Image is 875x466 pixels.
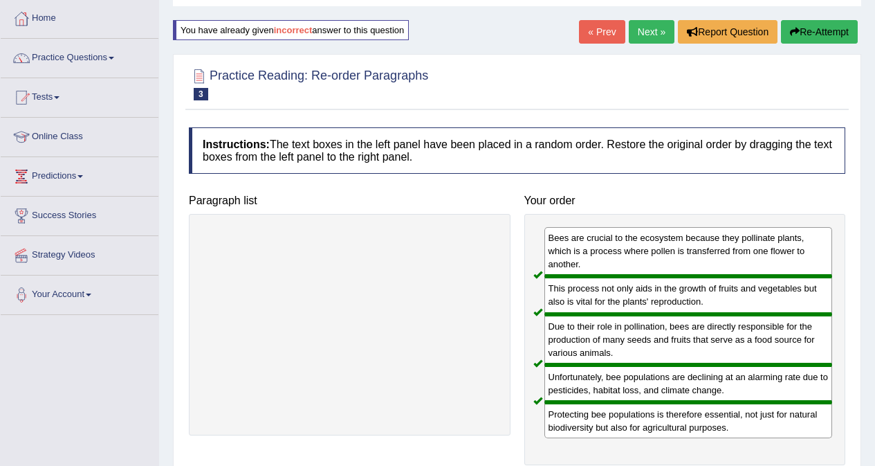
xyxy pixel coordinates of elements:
a: Predictions [1,157,158,192]
a: Online Class [1,118,158,152]
div: Unfortunately, bee populations are declining at an alarming rate due to pesticides, habitat loss,... [544,365,833,402]
h4: The text boxes in the left panel have been placed in a random order. Restore the original order b... [189,127,845,174]
div: Due to their role in pollination, bees are directly responsible for the production of many seeds ... [544,314,833,365]
a: Success Stories [1,197,158,231]
div: Protecting bee populations is therefore essential, not just for natural biodiversity but also for... [544,402,833,438]
button: Re-Attempt [781,20,858,44]
div: Bees are crucial to the ecosystem because they pollinate plants, which is a process where pollen ... [544,227,833,276]
a: « Prev [579,20,625,44]
a: Your Account [1,276,158,310]
a: Practice Questions [1,39,158,73]
h4: Paragraph list [189,195,510,207]
a: Strategy Videos [1,236,158,271]
b: Instructions: [203,138,270,150]
span: 3 [194,88,208,100]
h2: Practice Reading: Re-order Paragraphs [189,66,428,100]
b: incorrect [274,25,313,35]
a: Next » [629,20,674,44]
a: Tests [1,78,158,113]
h4: Your order [524,195,846,207]
button: Report Question [678,20,777,44]
div: This process not only aids in the growth of fruits and vegetables but also is vital for the plant... [544,276,833,314]
div: You have already given answer to this question [173,20,409,40]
